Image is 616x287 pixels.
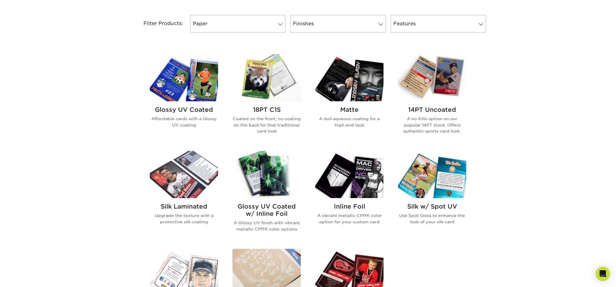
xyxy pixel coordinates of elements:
[150,116,218,128] p: Affordable cards with a Glossy UV coating
[233,54,301,101] img: 18PT C1S Trading Cards
[315,54,383,144] a: Matte Trading Cards Matte A dull aqueous coating for a high end look
[233,203,301,217] h2: Glossy UV Coated w/ Inline Foil
[233,151,301,198] img: Glossy UV Coated w/ Inline Foil Trading Cards
[398,212,466,225] p: Use Spot Gloss to enhance the look of your silk card
[286,249,301,267] img: New Product
[398,116,466,134] p: A no frills option on our popular 14PT stock. Offers authentic sports card look.
[128,15,188,32] div: Filter Products:
[398,54,466,144] a: 14PT Uncoated Trading Cards 14PT Uncoated A no frills option on our popular 14PT stock. Offers au...
[233,151,301,242] a: Glossy UV Coated w/ Inline Foil Trading Cards Glossy UV Coated w/ Inline Foil A Glossy UV finish ...
[150,203,218,210] h2: Silk Laminated
[315,151,383,198] img: Inline Foil Trading Cards
[150,54,218,144] a: Glossy UV Coated Trading Cards Glossy UV Coated Affordable cards with a Glossy UV coating
[391,15,486,32] a: Features
[315,151,383,242] a: Inline Foil Trading Cards Inline Foil A vibrant metallic CMYK color option for your custom card
[150,151,218,242] a: Silk Laminated Trading Cards Silk Laminated Upgrade the texture with a protective silk coating
[315,212,383,225] p: A vibrant metallic CMYK color option for your custom card
[398,106,466,113] h2: 14PT Uncoated
[315,116,383,128] p: A dull aqueous coating for a high end look
[398,151,466,242] a: Silk w/ Spot UV Trading Cards Silk w/ Spot UV Use Spot Gloss to enhance the look of your silk card
[150,212,218,225] p: Upgrade the texture with a protective silk coating
[398,54,466,101] img: 14PT Uncoated Trading Cards
[398,203,466,210] h2: Silk w/ Spot UV
[398,151,466,198] img: Silk w/ Spot UV Trading Cards
[150,54,218,101] img: Glossy UV Coated Trading Cards
[290,15,386,32] a: Finishes
[190,15,285,32] a: Paper
[150,106,218,113] h2: Glossy UV Coated
[596,267,610,281] div: Open Intercom Messenger
[315,106,383,113] h2: Matte
[233,106,301,113] h2: 18PT C1S
[315,203,383,210] h2: Inline Foil
[233,220,301,232] p: A Glossy UV finish with vibrant metallic CMYK color options
[315,54,383,101] img: Matte Trading Cards
[150,151,218,198] img: Silk Laminated Trading Cards
[2,269,51,285] iframe: Google Customer Reviews
[233,54,301,144] a: 18PT C1S Trading Cards 18PT C1S Coated on the front, no coating on the back for that traditional ...
[233,116,301,134] p: Coated on the front, no coating on the back for that traditional card look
